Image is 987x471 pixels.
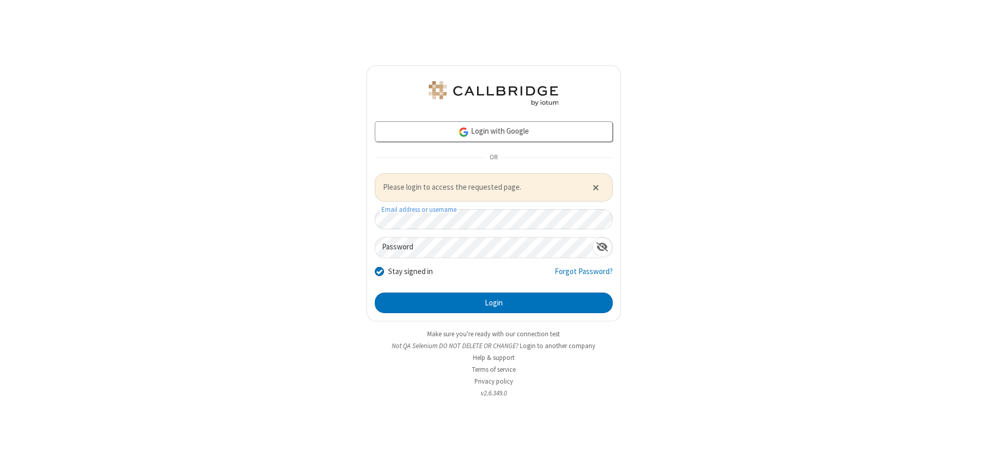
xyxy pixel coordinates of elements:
[427,81,560,106] img: QA Selenium DO NOT DELETE OR CHANGE
[367,388,621,398] li: v2.6.349.0
[961,444,979,464] iframe: Chat
[383,182,580,193] span: Please login to access the requested page.
[388,266,433,278] label: Stay signed in
[367,341,621,351] li: Not QA Selenium DO NOT DELETE OR CHANGE?
[520,341,595,351] button: Login to another company
[474,377,513,386] a: Privacy policy
[375,238,592,258] input: Password
[375,121,613,142] a: Login with Google
[375,209,613,229] input: Email address or username
[555,266,613,285] a: Forgot Password?
[375,293,613,313] button: Login
[587,179,604,195] button: Close alert
[592,238,612,257] div: Show password
[427,330,560,338] a: Make sure you're ready with our connection test
[458,126,469,138] img: google-icon.png
[472,365,516,374] a: Terms of service
[485,151,502,165] span: OR
[473,353,515,362] a: Help & support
